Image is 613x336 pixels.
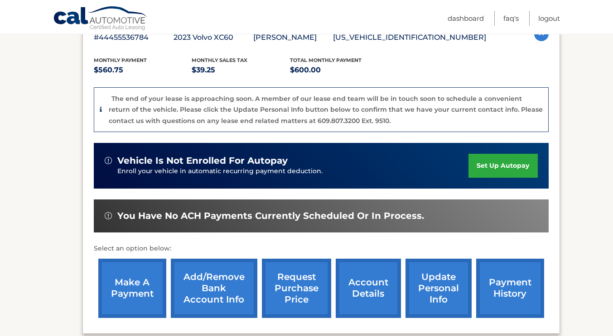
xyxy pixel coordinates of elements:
a: Dashboard [448,11,484,26]
a: FAQ's [503,11,519,26]
a: Add/Remove bank account info [171,259,257,318]
a: account details [336,259,401,318]
p: 2023 Volvo XC60 [174,31,253,44]
a: update personal info [405,259,472,318]
img: alert-white.svg [105,157,112,164]
span: Monthly sales Tax [192,57,247,63]
p: The end of your lease is approaching soon. A member of our lease end team will be in touch soon t... [109,95,543,125]
span: Monthly Payment [94,57,147,63]
a: request purchase price [262,259,331,318]
a: set up autopay [468,154,537,178]
p: Select an option below: [94,243,549,254]
span: Total Monthly Payment [290,57,362,63]
p: $39.25 [192,64,290,76]
p: [US_VEHICLE_IDENTIFICATION_NUMBER] [333,31,486,44]
p: $560.75 [94,64,192,76]
a: Logout [538,11,560,26]
img: alert-white.svg [105,212,112,219]
span: vehicle is not enrolled for autopay [117,155,288,166]
p: $600.00 [290,64,388,76]
p: [PERSON_NAME] [253,31,333,44]
a: make a payment [98,259,166,318]
span: You have no ACH payments currently scheduled or in process. [117,210,424,222]
a: Cal Automotive [53,6,148,32]
p: #44455536784 [94,31,174,44]
p: Enroll your vehicle in automatic recurring payment deduction. [117,166,469,176]
a: payment history [476,259,544,318]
